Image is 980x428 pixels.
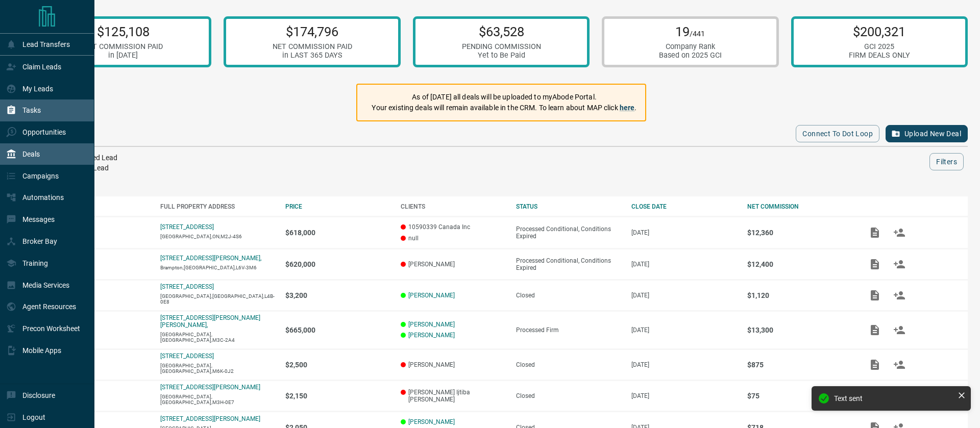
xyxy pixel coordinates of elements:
div: Processed Firm [516,326,621,334]
p: $2,150 [285,392,390,400]
div: CLOSE DATE [631,203,737,210]
div: in LAST 365 DAYS [273,51,352,60]
div: Closed [516,292,621,299]
p: Lease - Co-Op [45,392,150,399]
p: $2,500 [285,361,390,369]
p: Brampton,[GEOGRAPHIC_DATA],L6V-3M6 [160,265,275,270]
span: Add / View Documents [863,229,887,236]
a: [PERSON_NAME] [408,292,455,299]
p: $620,000 [285,260,390,268]
div: NET COMMISSION [747,203,852,210]
a: [PERSON_NAME] [408,418,455,425]
span: Match Clients [887,326,912,333]
p: [GEOGRAPHIC_DATA],[GEOGRAPHIC_DATA],L4B-0E8 [160,293,275,305]
span: Match Clients [887,229,912,236]
p: $875 [747,361,852,369]
div: Company Rank [659,42,722,51]
div: in [DATE] [83,51,163,60]
p: As of [DATE] all deals will be uploaded to myAbode Portal. [372,92,636,103]
div: Closed [516,361,621,368]
p: $665,000 [285,326,390,334]
p: [DATE] [631,392,737,399]
p: $125,108 [83,24,163,39]
span: Add / View Documents [863,326,887,333]
p: [GEOGRAPHIC_DATA],ON,M2J-4S6 [160,234,275,239]
button: Connect to Dot Loop [796,125,879,142]
span: Match Clients [887,291,912,298]
p: $618,000 [285,229,390,237]
p: [DATE] [631,229,737,236]
span: Add / View Documents [863,361,887,368]
p: $1,120 [747,291,852,299]
p: [PERSON_NAME] Ijtiba [PERSON_NAME] [401,389,506,403]
p: $174,796 [273,24,352,39]
span: Add / View Documents [863,291,887,298]
div: NET COMMISSION PAID [83,42,163,51]
div: Closed [516,392,621,399]
div: Text sent [834,394,953,402]
p: [GEOGRAPHIC_DATA],[GEOGRAPHIC_DATA],M3C-2A4 [160,332,275,343]
a: [PERSON_NAME] [408,321,455,328]
p: $3,200 [285,291,390,299]
div: Processed Conditional, Conditions Expired [516,257,621,271]
p: $63,528 [462,24,541,39]
p: [DATE] [631,261,737,268]
div: NET COMMISSION PAID [273,42,352,51]
a: [STREET_ADDRESS][PERSON_NAME][PERSON_NAME], [160,314,260,329]
p: $13,300 [747,326,852,334]
div: Processed Conditional, Conditions Expired [516,225,621,240]
a: [STREET_ADDRESS][PERSON_NAME], [160,255,261,262]
div: Yet to Be Paid [462,51,541,60]
p: $75 [747,392,852,400]
span: Match Clients [887,260,912,267]
p: [DATE] [631,361,737,368]
p: Purchase - Listing [45,261,150,268]
p: [GEOGRAPHIC_DATA],[GEOGRAPHIC_DATA],M3H-0E7 [160,394,275,405]
div: FULL PROPERTY ADDRESS [160,203,275,210]
a: [STREET_ADDRESS] [160,223,214,231]
span: /441 [690,30,705,38]
button: Upload New Deal [886,125,968,142]
span: Add / View Documents [863,260,887,267]
p: [PERSON_NAME] [401,361,506,368]
a: [STREET_ADDRESS] [160,283,214,290]
p: 10590339 Canada Inc [401,223,506,231]
p: [GEOGRAPHIC_DATA],[GEOGRAPHIC_DATA],M6K-0J2 [160,363,275,374]
div: FIRM DEALS ONLY [849,51,910,60]
a: [STREET_ADDRESS] [160,353,214,360]
p: $200,321 [849,24,910,39]
p: [DATE] [631,326,737,334]
div: STATUS [516,203,621,210]
a: [PERSON_NAME] [408,332,455,339]
p: 19 [659,24,722,39]
p: Purchase - Co-Op [45,326,150,334]
div: CLIENTS [401,203,506,210]
p: [PERSON_NAME] [401,261,506,268]
p: null [401,235,506,242]
div: Based on 2025 GCI [659,51,722,60]
a: [STREET_ADDRESS][PERSON_NAME] [160,415,260,422]
a: [STREET_ADDRESS][PERSON_NAME] [160,384,260,391]
a: here [620,104,635,112]
p: Lease - Co-Op [45,292,150,299]
div: PENDING COMMISSION [462,42,541,51]
div: PRICE [285,203,390,210]
button: Filters [929,153,964,170]
div: DEAL TYPE [45,203,150,210]
p: Your existing deals will remain available in the CRM. To learn about MAP click . [372,103,636,113]
span: Match Clients [887,361,912,368]
p: Purchase - Listing [45,229,150,236]
p: [DATE] [631,292,737,299]
p: $12,400 [747,260,852,268]
p: $12,360 [747,229,852,237]
p: Lease - Co-Op [45,361,150,368]
div: GCI 2025 [849,42,910,51]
